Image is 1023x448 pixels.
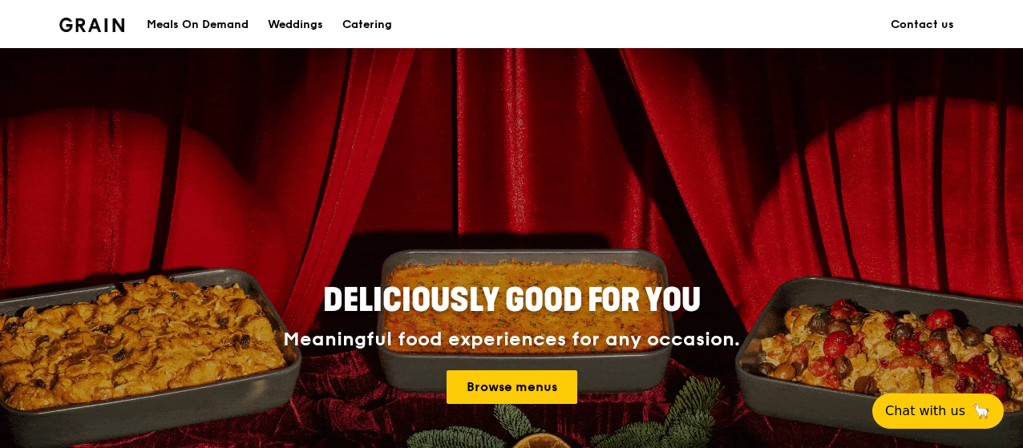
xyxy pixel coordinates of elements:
span: Deliciously good for you [323,281,701,320]
span: Chat with us [885,402,965,421]
img: Grain [59,18,124,32]
button: Chat with us🦙 [872,394,1004,429]
div: Meaningful food experiences for any occasion. [223,329,800,351]
span: 🦙 [972,402,991,421]
a: Weddings [258,1,333,49]
a: Browse menus [447,370,577,404]
div: Meals On Demand [147,1,249,49]
div: Weddings [268,1,323,49]
a: Contact us [881,1,964,49]
a: Catering [333,1,402,49]
div: Catering [342,1,392,49]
